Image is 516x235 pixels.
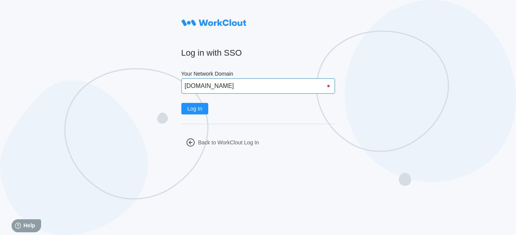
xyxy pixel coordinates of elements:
[187,106,202,111] span: Log In
[181,78,335,94] input: www.yourcompany.com
[181,48,335,58] h2: Log in with SSO
[198,139,259,146] div: Back to WorkClout Log In
[181,133,335,152] a: Back to WorkClout Log In
[181,103,209,114] button: Log In
[181,71,335,78] label: Your Network Domain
